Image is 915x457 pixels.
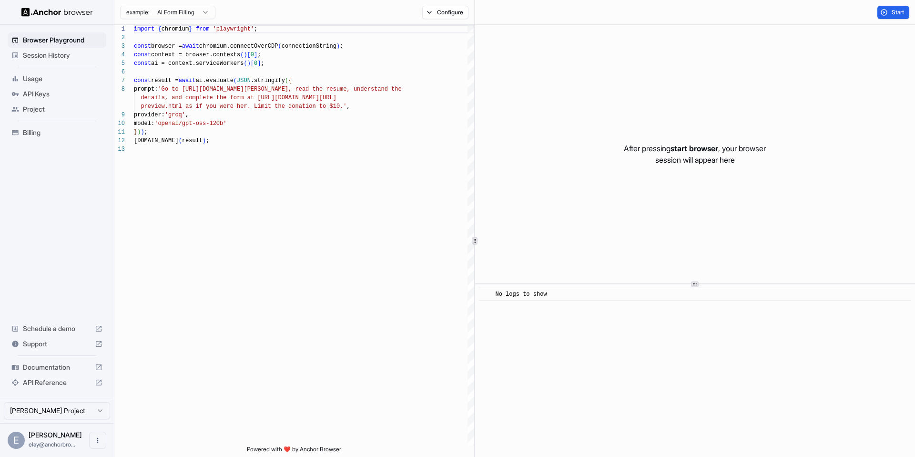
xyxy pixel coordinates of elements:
[234,77,237,84] span: (
[8,321,106,336] div: Schedule a demo
[151,60,244,67] span: ai = context.serviceWorkers
[21,8,93,17] img: Anchor Logo
[134,120,154,127] span: model:
[244,52,247,58] span: )
[182,137,203,144] span: result
[8,32,106,48] div: Browser Playground
[346,103,350,110] span: ,
[336,43,340,50] span: )
[257,52,261,58] span: ;
[251,52,254,58] span: 0
[151,52,240,58] span: context = browser.contexts
[151,43,182,50] span: browser =
[251,77,285,84] span: .stringify
[114,136,125,145] div: 12
[134,137,179,144] span: [DOMAIN_NAME]
[182,43,199,50] span: await
[134,112,165,118] span: provider:
[8,102,106,117] div: Project
[240,52,244,58] span: (
[114,68,125,76] div: 6
[23,324,91,333] span: Schedule a demo
[114,119,125,128] div: 10
[23,51,102,60] span: Session History
[165,112,185,118] span: 'groq'
[244,60,247,67] span: (
[114,145,125,154] div: 13
[114,25,125,33] div: 1
[134,52,151,58] span: const
[8,125,106,140] div: Billing
[154,120,226,127] span: 'openai/gpt-oss-120b'
[251,60,254,67] span: [
[23,363,91,372] span: Documentation
[134,86,158,93] span: prompt:
[179,77,196,84] span: await
[114,128,125,136] div: 11
[624,143,766,166] p: After pressing , your browser session will appear here
[89,432,106,449] button: Open menu
[8,360,106,375] div: Documentation
[134,43,151,50] span: const
[671,144,718,153] span: start browser
[114,42,125,51] div: 3
[134,77,151,84] span: const
[288,77,292,84] span: {
[247,446,341,457] span: Powered with ❤️ by Anchor Browser
[247,52,251,58] span: [
[158,26,161,32] span: {
[29,431,82,439] span: Elay Gelbart
[422,6,468,19] button: Configure
[114,33,125,42] div: 2
[278,43,281,50] span: (
[23,35,102,45] span: Browser Playground
[8,71,106,86] div: Usage
[114,59,125,68] div: 5
[237,77,251,84] span: JSON
[23,378,91,387] span: API Reference
[185,112,189,118] span: ,
[141,94,274,101] span: details, and complete the form at [URL]
[29,441,75,448] span: elay@anchorbrowser.io
[196,77,234,84] span: ai.evaluate
[126,9,150,16] span: example:
[151,77,179,84] span: result =
[134,129,137,135] span: }
[114,111,125,119] div: 9
[203,137,206,144] span: )
[141,129,144,135] span: )
[114,51,125,59] div: 4
[23,104,102,114] span: Project
[8,86,106,102] div: API Keys
[134,26,154,32] span: import
[158,86,302,93] span: 'Go to [URL][DOMAIN_NAME][PERSON_NAME], re
[8,432,25,449] div: E
[8,48,106,63] div: Session History
[114,76,125,85] div: 7
[285,77,288,84] span: (
[23,339,91,349] span: Support
[302,86,402,93] span: ad the resume, understand the
[257,60,261,67] span: ]
[484,290,488,299] span: ​
[340,43,343,50] span: ;
[8,336,106,352] div: Support
[496,291,547,298] span: No logs to show
[8,375,106,390] div: API Reference
[877,6,909,19] button: Start
[23,128,102,137] span: Billing
[189,26,192,32] span: }
[213,26,254,32] span: 'playwright'
[23,89,102,99] span: API Keys
[134,60,151,67] span: const
[892,9,905,16] span: Start
[114,85,125,93] div: 8
[196,26,210,32] span: from
[254,26,257,32] span: ;
[206,137,209,144] span: ;
[137,129,141,135] span: )
[274,94,336,101] span: [DOMAIN_NAME][URL]
[254,60,257,67] span: 0
[254,52,257,58] span: ]
[141,103,312,110] span: preview.html as if you were her. Limit the donatio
